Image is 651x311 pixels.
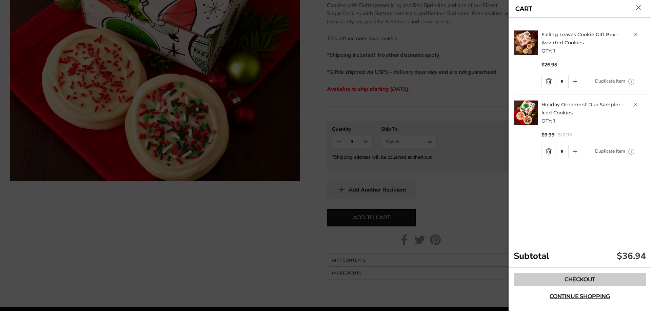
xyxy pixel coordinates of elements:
a: Checkout [514,273,646,286]
a: Quantity minus button [542,75,555,88]
span: $26.95 [541,62,557,68]
a: Quantity plus button [569,75,582,88]
a: CART [515,6,532,12]
span: $12.95 [558,132,572,138]
span: Continue shopping [550,294,610,299]
span: $9.99 [541,132,555,138]
h2: QTY: 1 [541,101,648,125]
a: Falling Leaves Cookie Gift Box - Assorted Cookies [541,31,618,46]
a: Quantity plus button [569,145,582,158]
a: Holiday Ornament Duo Sampler - Iced Cookies [541,102,624,116]
a: Delete product [633,32,637,37]
a: Duplicate item [595,77,625,85]
div: Subtotal [509,244,651,268]
button: Close cart [636,5,641,10]
a: Duplicate item [595,148,625,155]
a: Delete product [633,103,637,107]
img: C. Krueger's. image [514,30,538,55]
h2: QTY: 1 [541,30,648,55]
input: Quantity Input [555,145,568,158]
img: C. Krueger's. image [514,101,538,125]
input: Quantity Input [555,75,568,88]
div: $36.94 [617,250,646,262]
button: Continue shopping [514,290,646,303]
a: Quantity minus button [542,145,555,158]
